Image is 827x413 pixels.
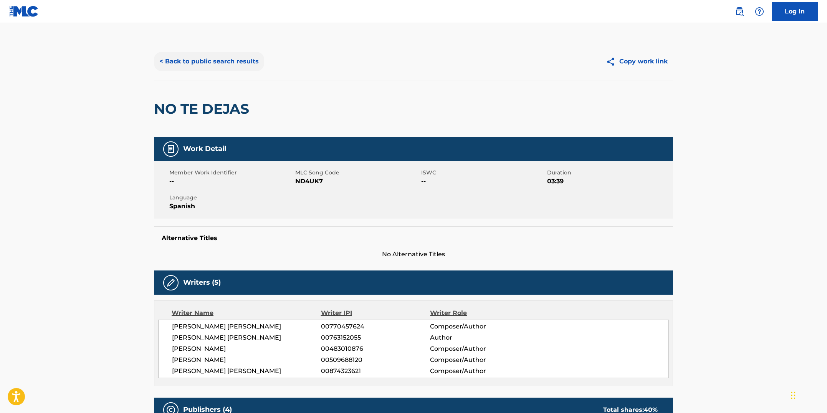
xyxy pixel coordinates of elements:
a: Log In [772,2,818,21]
span: [PERSON_NAME] [172,355,321,365]
span: MLC Song Code [295,169,419,177]
span: 00770457624 [321,322,430,331]
img: Work Detail [166,144,175,154]
iframe: Chat Widget [789,376,827,413]
h5: Writers (5) [183,278,221,287]
h5: Alternative Titles [162,234,665,242]
button: < Back to public search results [154,52,264,71]
span: [PERSON_NAME] [172,344,321,353]
span: Author [430,333,529,342]
span: Member Work Identifier [169,169,293,177]
span: Composer/Author [430,367,529,376]
div: Writer Role [430,309,529,318]
span: ISWC [421,169,545,177]
span: [PERSON_NAME] [PERSON_NAME] [172,367,321,376]
span: 00509688120 [321,355,430,365]
h5: Work Detail [183,144,226,153]
span: [PERSON_NAME] [PERSON_NAME] [172,322,321,331]
span: Duration [547,169,671,177]
img: help [755,7,764,16]
span: 00874323621 [321,367,430,376]
span: Composer/Author [430,355,529,365]
img: MLC Logo [9,6,39,17]
div: Help [752,4,767,19]
span: ND4UK7 [295,177,419,186]
span: Language [169,194,293,202]
span: [PERSON_NAME] [PERSON_NAME] [172,333,321,342]
div: Drag [791,384,796,407]
span: No Alternative Titles [154,250,673,259]
div: Writer IPI [321,309,430,318]
img: Writers [166,278,175,287]
h2: NO TE DEJAS [154,100,253,118]
span: Spanish [169,202,293,211]
img: Copy work link [606,57,619,66]
a: Public Search [732,4,747,19]
button: Copy work link [600,52,673,71]
span: 03:39 [547,177,671,186]
span: 00763152055 [321,333,430,342]
span: Composer/Author [430,322,529,331]
span: -- [421,177,545,186]
span: 00483010876 [321,344,430,353]
div: Writer Name [172,309,321,318]
img: search [735,7,744,16]
span: -- [169,177,293,186]
span: Composer/Author [430,344,529,353]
